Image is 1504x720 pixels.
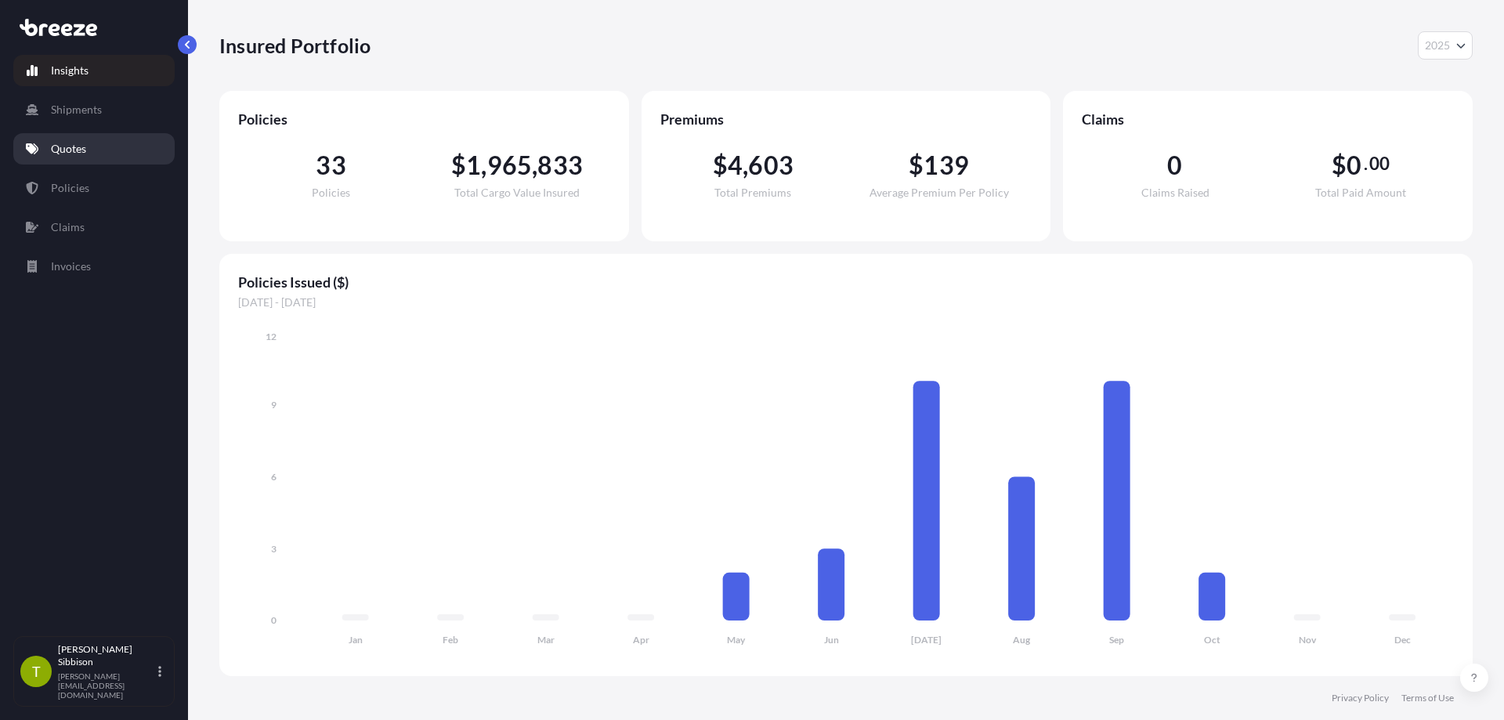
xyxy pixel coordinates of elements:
[443,634,458,646] tspan: Feb
[869,187,1009,198] span: Average Premium Per Policy
[219,33,371,58] p: Insured Portfolio
[13,133,175,165] a: Quotes
[51,102,102,118] p: Shipments
[911,634,942,646] tspan: [DATE]
[13,212,175,243] a: Claims
[1369,157,1390,170] span: 00
[1332,153,1347,178] span: $
[349,634,363,646] tspan: Jan
[1204,634,1220,646] tspan: Oct
[271,399,277,411] tspan: 9
[743,153,748,178] span: ,
[58,671,155,700] p: [PERSON_NAME][EMAIL_ADDRESS][DOMAIN_NAME]
[1299,634,1317,646] tspan: Nov
[1141,187,1209,198] span: Claims Raised
[909,153,924,178] span: $
[238,110,610,128] span: Policies
[748,153,794,178] span: 603
[727,634,746,646] tspan: May
[537,153,583,178] span: 833
[633,634,649,646] tspan: Apr
[454,187,580,198] span: Total Cargo Value Insured
[238,273,1454,291] span: Policies Issued ($)
[1401,692,1454,704] a: Terms of Use
[451,153,466,178] span: $
[266,331,277,342] tspan: 12
[824,634,839,646] tspan: Jun
[1315,187,1406,198] span: Total Paid Amount
[32,664,41,679] span: T
[1332,692,1389,704] a: Privacy Policy
[713,153,728,178] span: $
[728,153,743,178] span: 4
[316,153,345,178] span: 33
[13,94,175,125] a: Shipments
[13,251,175,282] a: Invoices
[13,55,175,86] a: Insights
[271,471,277,483] tspan: 6
[537,634,555,646] tspan: Mar
[13,172,175,204] a: Policies
[1347,153,1361,178] span: 0
[660,110,1032,128] span: Premiums
[1425,38,1450,53] span: 2025
[271,614,277,626] tspan: 0
[481,153,486,178] span: ,
[312,187,350,198] span: Policies
[51,219,85,235] p: Claims
[58,643,155,668] p: [PERSON_NAME] Sibbison
[487,153,533,178] span: 965
[532,153,537,178] span: ,
[1418,31,1473,60] button: Year Selector
[1109,634,1124,646] tspan: Sep
[238,295,1454,310] span: [DATE] - [DATE]
[51,259,91,274] p: Invoices
[924,153,969,178] span: 139
[1364,157,1368,170] span: .
[1082,110,1454,128] span: Claims
[51,180,89,196] p: Policies
[714,187,791,198] span: Total Premiums
[1013,634,1031,646] tspan: Aug
[51,141,86,157] p: Quotes
[1394,634,1411,646] tspan: Dec
[51,63,89,78] p: Insights
[466,153,481,178] span: 1
[1167,153,1182,178] span: 0
[271,543,277,555] tspan: 3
